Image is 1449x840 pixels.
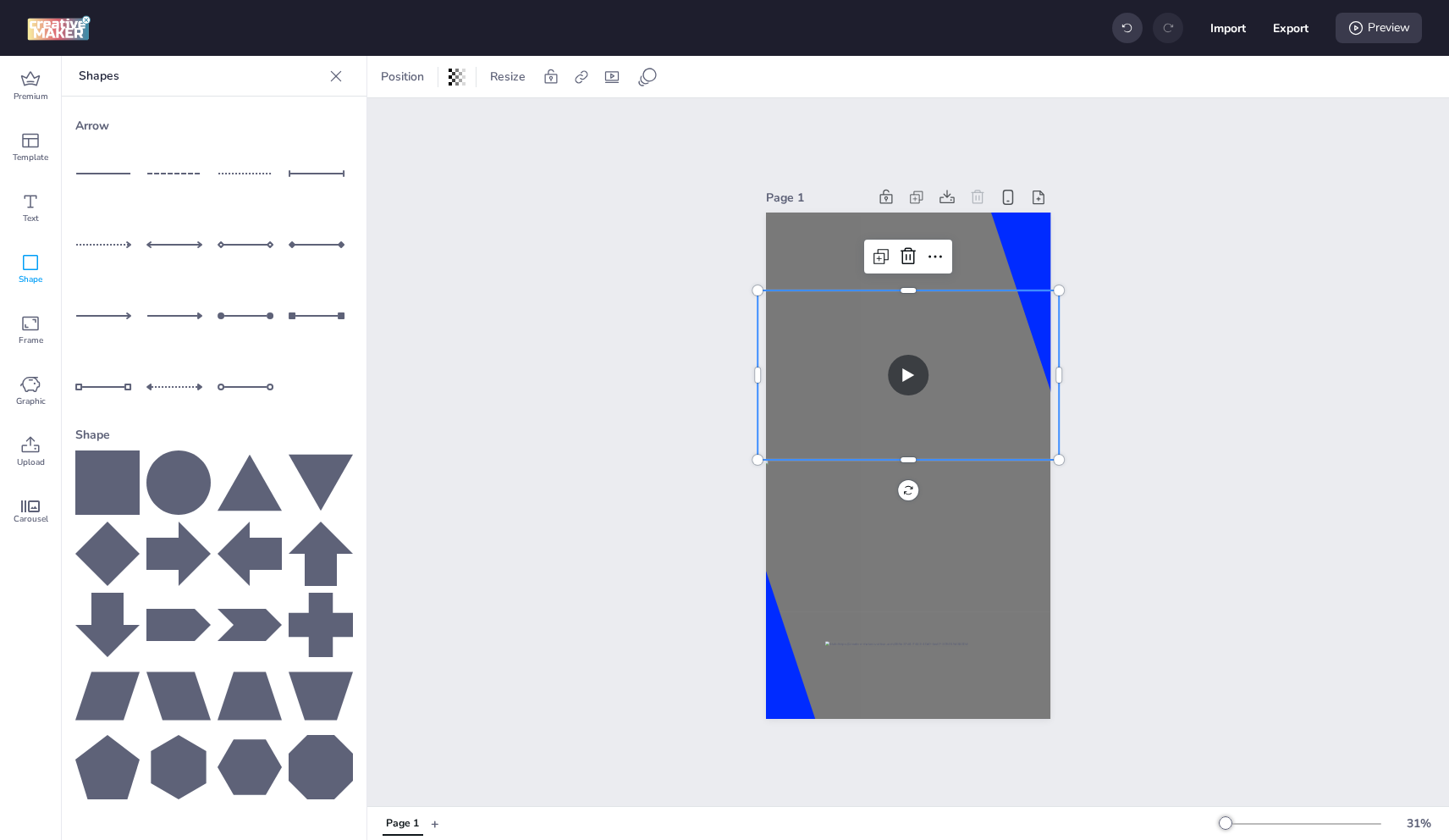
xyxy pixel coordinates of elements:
[1336,13,1422,43] div: Preview
[79,56,322,97] p: Shapes
[19,273,42,286] span: Shape
[23,212,39,225] span: Text
[19,334,43,347] span: Frame
[487,68,529,86] span: Resize
[374,809,431,838] div: Tabs
[766,189,868,207] div: Page 1
[1398,815,1439,832] div: 31 %
[1273,10,1309,46] button: Export
[14,90,48,103] span: Premium
[1210,10,1246,46] button: Import
[386,816,419,832] div: Page 1
[377,68,427,86] span: Position
[17,456,45,469] span: Upload
[16,395,46,408] span: Graphic
[27,15,91,41] img: logo Creative Maker
[14,512,48,526] span: Carousel
[75,110,353,141] div: Arrow
[75,419,353,450] div: Shape
[13,151,48,164] span: Template
[431,809,439,838] button: +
